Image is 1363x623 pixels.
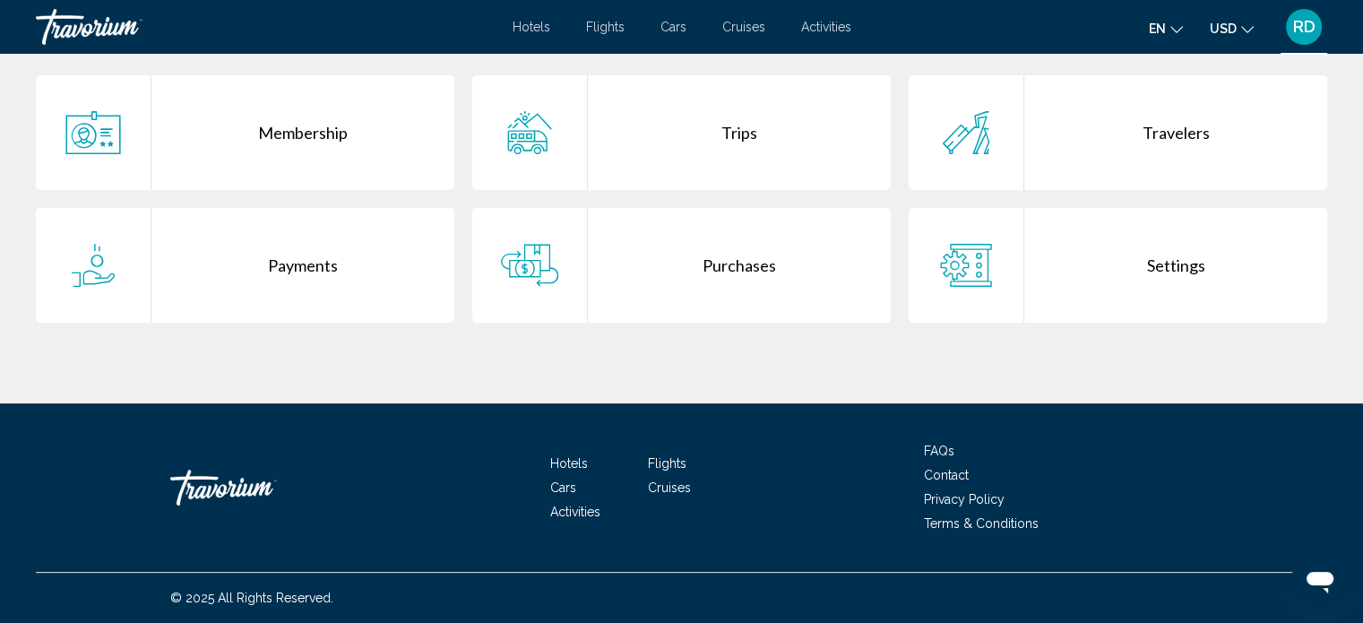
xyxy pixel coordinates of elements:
a: Travorium [170,461,349,515]
span: RD [1293,18,1316,36]
a: Flights [648,456,686,471]
a: Cars [660,20,686,34]
span: © 2025 All Rights Reserved. [170,591,333,605]
a: Payments [36,208,454,323]
span: USD [1210,22,1237,36]
a: Hotels [513,20,550,34]
a: Travelers [909,75,1327,190]
div: Membership [151,75,454,190]
a: Travorium [36,9,495,45]
button: Change language [1149,15,1183,41]
a: Activities [801,20,851,34]
button: Change currency [1210,15,1254,41]
a: Hotels [550,456,588,471]
a: Purchases [472,208,891,323]
a: Cruises [722,20,765,34]
a: Contact [924,468,969,482]
a: Activities [550,505,600,519]
div: Travelers [1024,75,1327,190]
a: Flights [586,20,625,34]
div: Payments [151,208,454,323]
iframe: Button to launch messaging window [1291,551,1349,609]
a: Privacy Policy [924,492,1005,506]
a: Settings [909,208,1327,323]
a: Trips [472,75,891,190]
button: User Menu [1281,8,1327,46]
div: Settings [1024,208,1327,323]
div: Trips [588,75,891,190]
a: Cruises [648,480,691,495]
div: Purchases [588,208,891,323]
a: FAQs [924,444,954,458]
a: Membership [36,75,454,190]
a: Cars [550,480,576,495]
a: Terms & Conditions [924,516,1039,531]
span: en [1149,22,1166,36]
